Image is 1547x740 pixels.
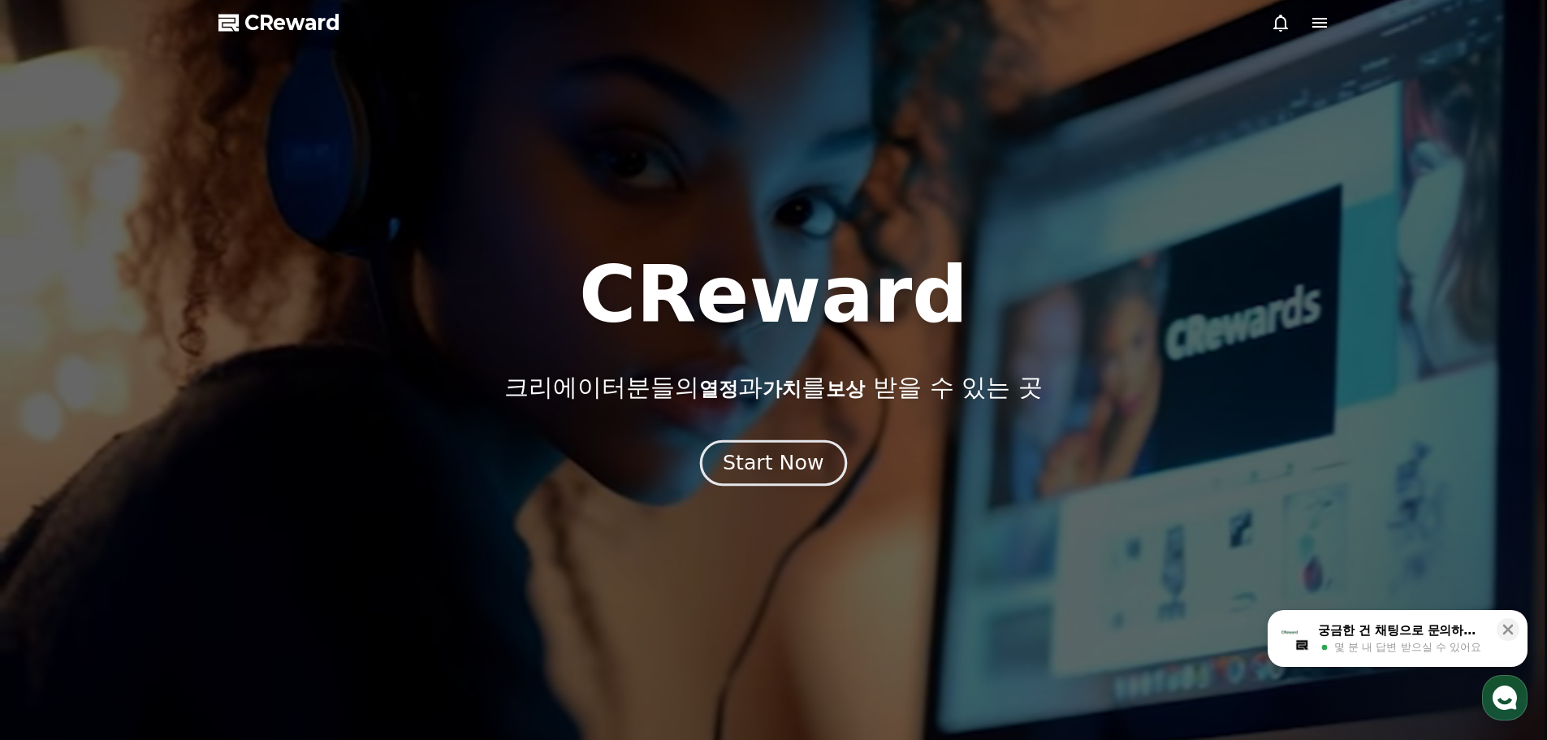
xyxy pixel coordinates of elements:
[107,515,210,556] a: 대화
[723,449,823,477] div: Start Now
[210,515,312,556] a: 설정
[5,515,107,556] a: 홈
[699,378,738,400] span: 열정
[763,378,802,400] span: 가치
[51,539,61,552] span: 홈
[826,378,865,400] span: 보상
[149,540,168,553] span: 대화
[504,373,1042,402] p: 크리에이터분들의 과 를 받을 수 있는 곳
[579,256,968,334] h1: CReward
[218,10,340,36] a: CReward
[251,539,270,552] span: 설정
[244,10,340,36] span: CReward
[703,457,844,473] a: Start Now
[700,439,847,486] button: Start Now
